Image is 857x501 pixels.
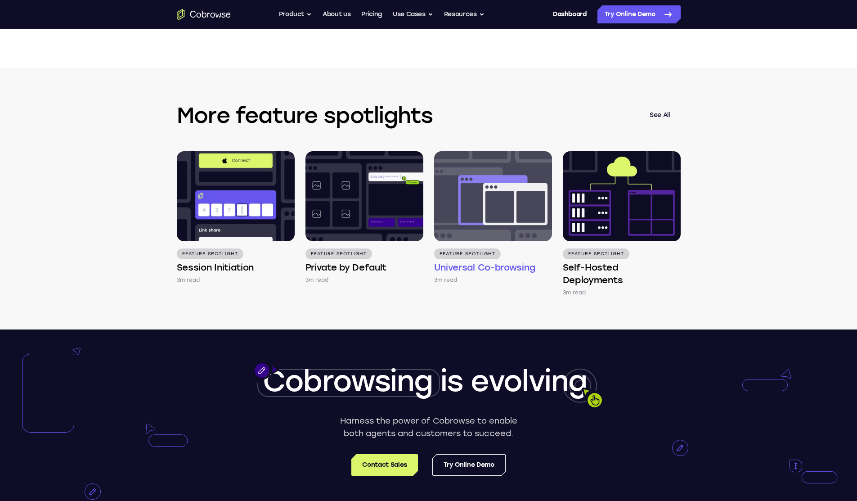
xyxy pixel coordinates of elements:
p: Feature Spotlight [434,248,501,259]
button: Product [279,5,312,23]
a: About us [323,5,350,23]
button: Resources [444,5,485,23]
p: 3m read [434,275,458,284]
img: Session Initiation [177,151,295,241]
a: Feature Spotlight Self-Hosted Deployments 3m read [563,151,681,297]
a: Try Online Demo [597,5,681,23]
span: Cobrowsing [263,364,433,398]
p: 3m read [563,288,586,297]
h3: More feature spotlights [177,101,639,130]
a: Go to the home page [177,9,231,20]
a: Try Online Demo [432,454,506,476]
a: Feature Spotlight Private by Default 3m read [305,151,423,284]
a: Feature Spotlight Universal Co-browsing 3m read [434,151,552,284]
a: Pricing [361,5,382,23]
p: Feature Spotlight [563,248,629,259]
p: Feature Spotlight [305,248,372,259]
p: Harness the power of Cobrowse to enable both agents and customers to succeed. [337,415,520,440]
span: evolving [471,364,587,398]
h4: Universal Co-browsing [434,261,535,274]
img: Self-Hosted Deployments [563,151,681,241]
img: Universal Co-browsing [434,151,552,241]
h4: Session Initiation [177,261,254,274]
p: 3m read [305,275,329,284]
button: Use Cases [393,5,433,23]
p: 3m read [177,275,200,284]
a: See All [639,104,681,126]
a: Contact Sales [351,454,417,476]
a: Feature Spotlight Session Initiation 3m read [177,151,295,284]
img: Private by Default [305,151,423,241]
p: Feature Spotlight [177,248,243,259]
h4: Self-Hosted Deployments [563,261,681,286]
a: Dashboard [553,5,587,23]
h4: Private by Default [305,261,387,274]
